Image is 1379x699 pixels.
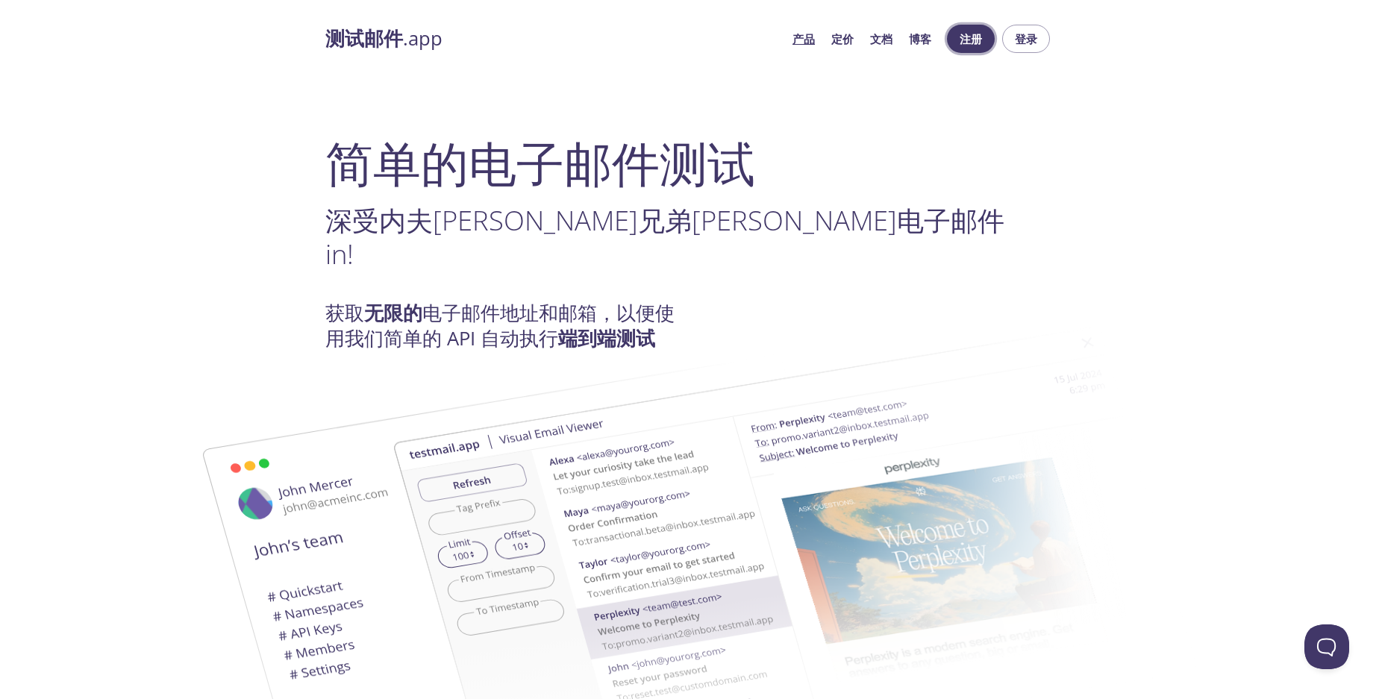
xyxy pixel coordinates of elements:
[325,201,1004,272] span: 内夫[PERSON_NAME]兄弟[PERSON_NAME]电子邮件in!
[325,134,1054,192] h1: 简单的电子邮件测试
[909,29,931,48] a: 博客
[325,26,781,51] a: 测试邮件.app
[325,300,675,351] font: 获取 电子邮件地址和邮箱，以便使用我们简单的 API 自动执行
[1002,25,1050,53] button: 登录
[792,29,815,48] a: 产品
[325,25,403,51] strong: 测试邮件
[947,25,995,53] button: 注册
[959,29,983,48] span: 注册
[1304,624,1349,669] iframe: Help Scout Beacon - Open
[1014,29,1038,48] span: 登录
[325,204,1054,271] h3: 深受
[831,29,854,48] a: 定价
[870,29,892,48] a: 文档
[364,300,422,326] strong: 无限的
